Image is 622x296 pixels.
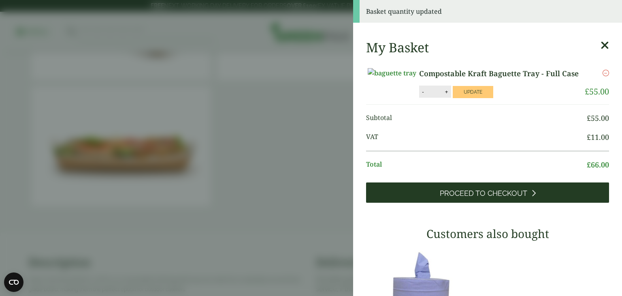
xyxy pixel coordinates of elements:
a: Proceed to Checkout [366,182,609,203]
span: Proceed to Checkout [440,189,527,198]
a: Compostable Kraft Baguette Tray - Full Case [419,68,582,79]
span: £ [585,86,589,97]
bdi: 66.00 [587,160,609,169]
span: Subtotal [366,113,587,124]
button: Update [453,86,493,98]
span: £ [587,160,591,169]
h3: Customers also bought [366,227,609,241]
a: Remove this item [603,68,609,78]
button: - [420,88,426,95]
h2: My Basket [366,40,429,55]
span: £ [587,132,591,142]
bdi: 55.00 [585,86,609,97]
bdi: 11.00 [587,132,609,142]
span: VAT [366,132,587,143]
bdi: 55.00 [587,113,609,123]
button: Open CMP widget [4,272,23,292]
button: + [443,88,451,95]
span: £ [587,113,591,123]
span: Total [366,159,587,170]
img: baguette tray [368,68,416,78]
